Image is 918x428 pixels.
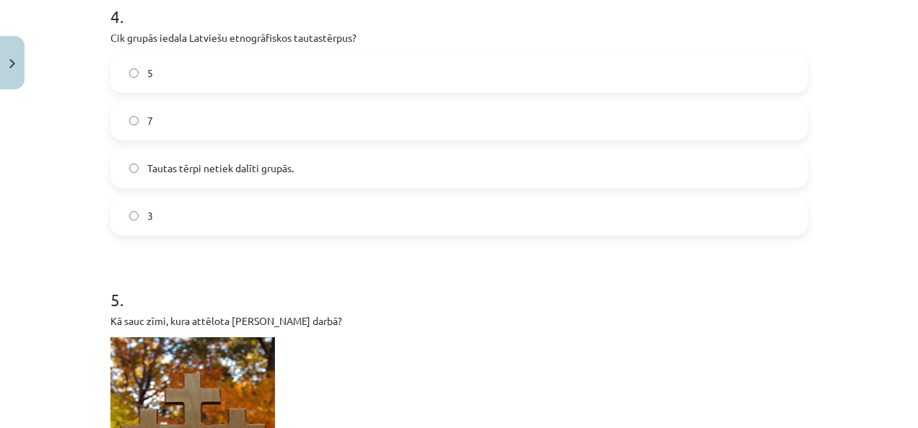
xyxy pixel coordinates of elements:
[110,30,808,45] p: Cik grupās iedala Latviešu etnogrāfiskos tautastērpus?
[147,161,294,176] span: Tautas tērpi netiek dalīti grupās.
[129,211,139,220] input: 3
[110,313,808,329] p: Kā sauc zīmi, kura attēlota [PERSON_NAME] darbā?
[147,66,153,81] span: 5
[147,113,153,128] span: 7
[129,116,139,125] input: 7
[110,264,808,309] h1: 5 .
[147,208,153,223] span: 3
[129,164,139,173] input: Tautas tērpi netiek dalīti grupās.
[9,59,15,68] img: icon-close-lesson-0947bae3869378f0d4975bcd49f059093ad1ed9edebbc8119c70593378902aed.svg
[129,68,139,78] input: 5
